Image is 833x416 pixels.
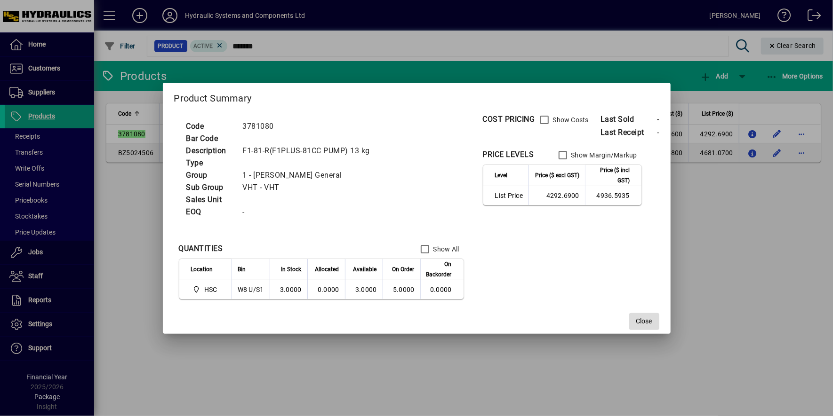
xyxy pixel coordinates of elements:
[238,169,382,181] td: 1 - [PERSON_NAME] General
[315,264,339,275] span: Allocated
[238,264,246,275] span: Bin
[191,264,213,275] span: Location
[353,264,377,275] span: Available
[591,165,630,186] span: Price ($ incl GST)
[392,264,415,275] span: On Order
[657,115,659,124] span: -
[204,285,217,294] span: HSC
[182,120,238,133] td: Code
[179,243,223,254] div: QUANTITIES
[420,280,464,299] td: 0.0000
[238,181,382,194] td: VHT - VHT
[393,286,415,293] span: 5.0000
[281,264,302,275] span: In Stock
[270,280,307,299] td: 3.0000
[232,280,270,299] td: W8 U/S1
[483,149,534,160] div: PRICE LEVELS
[551,115,589,125] label: Show Costs
[191,284,221,295] span: HSC
[495,170,508,181] span: Level
[535,170,579,181] span: Price ($ excl GST)
[345,280,383,299] td: 3.0000
[238,206,382,218] td: -
[163,83,671,110] h2: Product Summary
[629,313,659,330] button: Close
[432,244,459,254] label: Show All
[182,169,238,181] td: Group
[238,145,382,157] td: F1-81-R(F1PLUS-81CC PUMP) 13 kg
[585,186,641,205] td: 4936.5935
[483,114,535,125] div: COST PRICING
[182,206,238,218] td: EOQ
[307,280,345,299] td: 0.0000
[426,259,452,280] span: On Backorder
[238,120,382,133] td: 3781080
[601,114,657,125] span: Last Sold
[182,181,238,194] td: Sub Group
[529,186,585,205] td: 4292.6900
[657,128,659,137] span: -
[182,133,238,145] td: Bar Code
[182,194,238,206] td: Sales Unit
[569,150,638,160] label: Show Margin/Markup
[601,127,657,138] span: Last Receipt
[182,157,238,169] td: Type
[636,316,652,326] span: Close
[182,145,238,157] td: Description
[495,191,523,200] span: List Price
